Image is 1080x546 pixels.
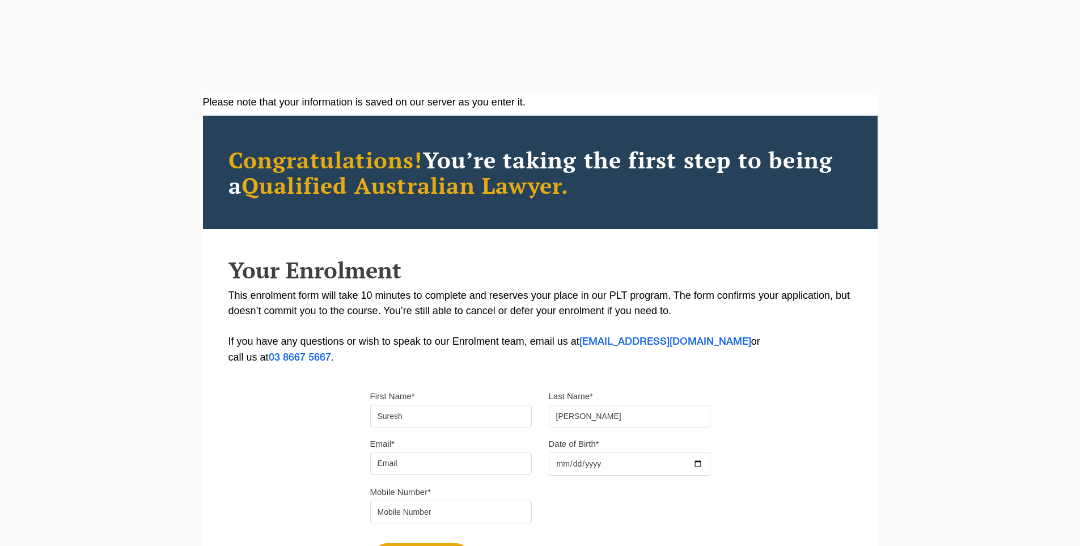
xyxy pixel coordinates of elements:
[228,288,852,366] p: This enrolment form will take 10 minutes to complete and reserves your place in our PLT program. ...
[228,147,852,198] h2: You’re taking the first step to being a
[370,501,532,523] input: Mobile Number
[549,438,599,450] label: Date of Birth*
[549,391,593,402] label: Last Name*
[549,405,710,428] input: Last name
[370,405,532,428] input: First name
[203,95,878,110] div: Please note that your information is saved on our server as you enter it.
[370,391,415,402] label: First Name*
[370,438,395,450] label: Email*
[370,452,532,475] input: Email
[242,170,569,200] span: Qualified Australian Lawyer.
[370,486,431,498] label: Mobile Number*
[228,145,423,175] span: Congratulations!
[579,337,751,346] a: [EMAIL_ADDRESS][DOMAIN_NAME]
[269,353,331,362] a: 03 8667 5667
[228,257,852,282] h2: Your Enrolment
